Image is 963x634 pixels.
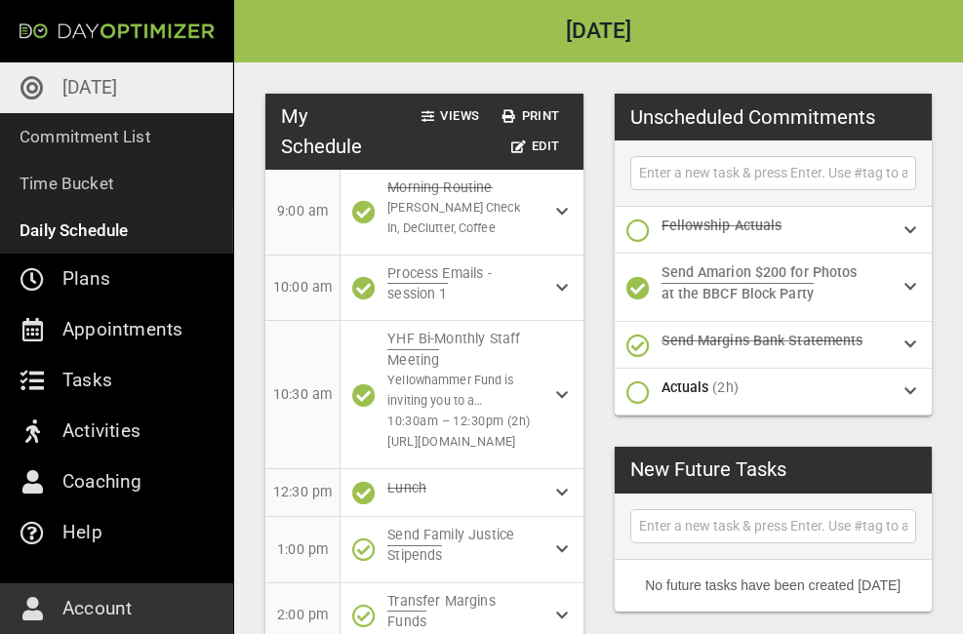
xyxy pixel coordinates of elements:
p: Appointments [62,314,182,345]
span: Process Emails - session 1 [387,265,491,301]
div: Send Margins Bank Statements [615,322,933,369]
span: Actuals [662,379,709,395]
button: Views [414,101,487,132]
span: YHF Bi-Monthly Staff Meeting [387,331,520,367]
p: Time Bucket [20,170,114,197]
img: Day Optimizer [20,23,215,39]
p: Help [62,517,102,548]
span: [PERSON_NAME] Check In, DeClutter, Coffee [387,200,520,235]
div: Send Family Justice Stipends [341,517,582,582]
div: YHF Bi-Monthly Staff MeetingYellowhammer Fund is inviting you to a scheduled Zoom meeting. Join Z... [341,321,582,468]
h3: My Schedule [281,101,377,161]
p: 10:30 am [273,384,332,405]
span: Send Margins Bank Statements [662,333,863,348]
p: [DATE] [62,72,117,103]
p: 2:00 pm [277,605,328,625]
span: Transfer Margins Funds [387,593,495,629]
li: No future tasks have been created [DATE] [615,560,933,612]
button: Edit [503,132,568,162]
div: Process Emails - session 1 [341,256,582,321]
span: Send Amarion $200 for Photos at the BBCF Block Party [662,264,858,301]
input: Enter a new task & press Enter. Use #tag to add tags. [635,514,912,538]
span: Views [421,105,479,128]
button: Print [495,101,567,132]
p: 10:00 am [273,277,332,297]
span: (2h) [712,379,739,395]
input: Enter a new task & press Enter. Use #tag to add tags. [635,161,912,185]
p: 12:30 pm [273,482,332,502]
p: Account [62,593,132,624]
p: 9:00 am [277,201,328,221]
p: Activities [62,416,140,447]
div: Morning Routine[PERSON_NAME] Check In, DeClutter, Coffee [341,170,582,255]
span: Morning Routine [387,179,492,195]
h3: New Future Tasks [630,455,786,484]
div: Fellowship Actuals [615,207,933,254]
h3: Unscheduled Commitments [630,102,875,132]
span: Edit [511,136,560,158]
div: Actuals(2h) [615,369,933,416]
p: Daily Schedule [20,217,129,244]
span: [URL][DOMAIN_NAME] [387,432,540,453]
h2: [DATE] [234,20,963,43]
span: Lunch [387,480,426,495]
p: Coaching [62,466,142,497]
span: Fellowship Actuals [662,218,782,233]
div: Lunch [341,469,582,516]
p: Tasks [62,365,112,396]
span: Send Family Justice Stipends [387,527,514,563]
div: Send Amarion $200 for Photos at the BBCF Block Party [615,254,933,322]
span: Yellowhammer Fund is inviting you to a scheduled Zoom meeting. Join Zoom Meeting [387,373,514,469]
span: 10:30am – 12:30pm (2h) [387,412,540,432]
p: 1:00 pm [277,539,328,560]
p: Commitment List [20,123,151,150]
span: Print [502,105,559,128]
p: Plans [62,263,110,295]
